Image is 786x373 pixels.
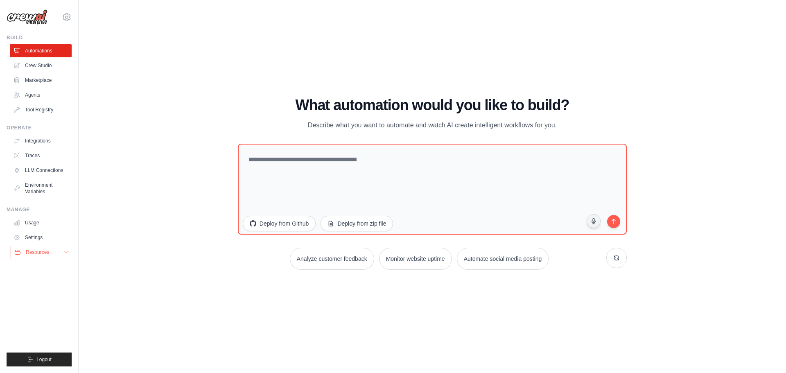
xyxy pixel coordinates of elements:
p: Describe what you want to automate and watch AI create intelligent workflows for you. [295,120,570,131]
a: Integrations [10,134,72,147]
iframe: Chat Widget [745,334,786,373]
img: Logo [7,9,47,25]
span: Resources [26,249,49,255]
div: Operate [7,124,72,131]
button: Deploy from zip file [321,216,393,231]
a: LLM Connections [10,164,72,177]
div: Build [7,34,72,41]
a: Traces [10,149,72,162]
a: Usage [10,216,72,229]
a: Automations [10,44,72,57]
button: Logout [7,353,72,366]
button: Deploy from Github [243,216,316,231]
a: Tool Registry [10,103,72,116]
div: Manage [7,206,72,213]
div: Widget de chat [745,334,786,373]
button: Automate social media posting [457,248,549,270]
h1: What automation would you like to build? [238,97,627,113]
a: Environment Variables [10,179,72,198]
button: Monitor website uptime [379,248,452,270]
a: Agents [10,88,72,102]
a: Settings [10,231,72,244]
a: Crew Studio [10,59,72,72]
a: Marketplace [10,74,72,87]
button: Analyze customer feedback [290,248,374,270]
button: Resources [11,246,72,259]
span: Logout [36,356,52,363]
